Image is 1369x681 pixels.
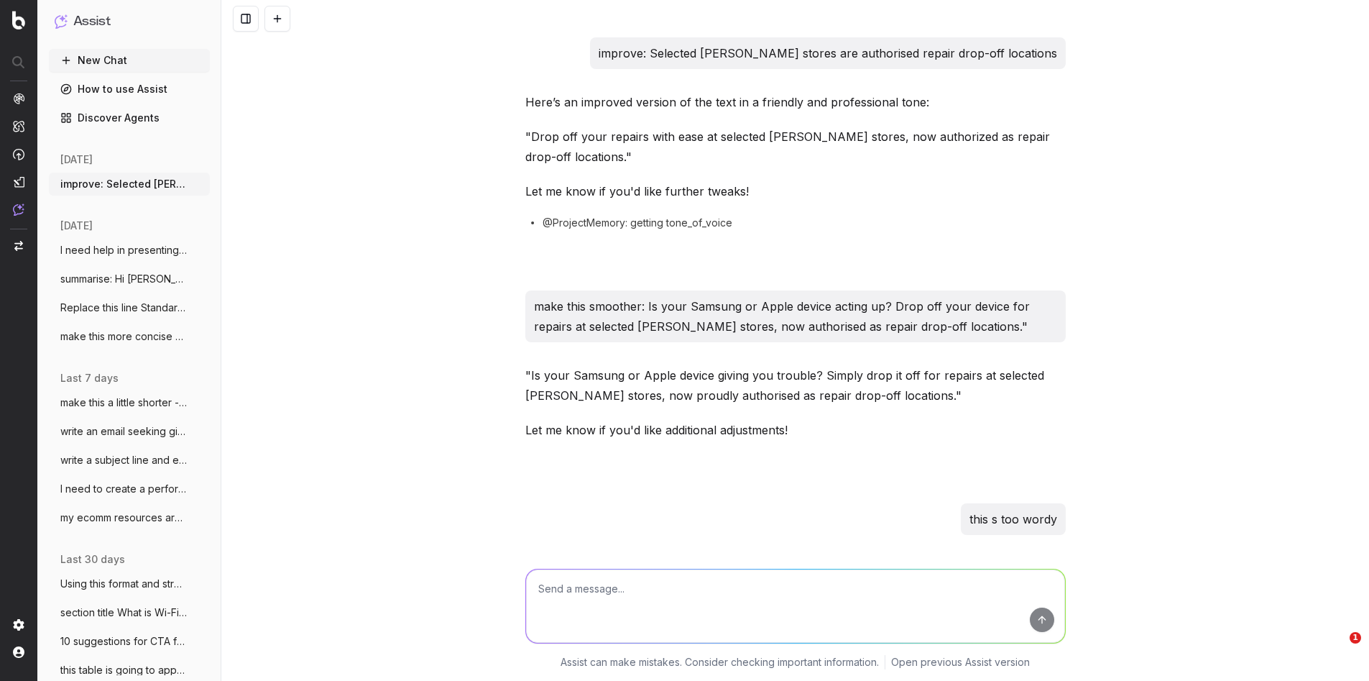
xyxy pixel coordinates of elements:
p: "Is your Samsung or Apple device giving you trouble? Simply drop it off for repairs at selected [... [525,365,1066,406]
button: summarise: Hi [PERSON_NAME], Interesting feedba [49,268,210,291]
p: improve: Selected [PERSON_NAME] stores are authorised repair drop-off locations [599,43,1057,63]
span: write an email seeking giodance from HR: [60,424,187,439]
span: I need to create a performance review sc [60,482,187,496]
p: Assist can make mistakes. Consider checking important information. [561,655,879,669]
button: Using this format and structure and tone [49,572,210,595]
span: last 7 days [60,371,119,385]
button: Replace this line Standard delivery is a [49,296,210,319]
button: write a subject line and email to our se [49,449,210,472]
span: improve: Selected [PERSON_NAME] stores a [60,177,187,191]
img: Intelligence [13,120,24,132]
span: [DATE] [60,152,93,167]
a: Open previous Assist version [891,655,1030,669]
img: Studio [13,176,24,188]
span: section title What is Wi-Fi 7? Wi-Fi 7 ( [60,605,187,620]
span: [DATE] [60,219,93,233]
p: Let me know if you'd like further tweaks! [525,181,1066,201]
p: this s too wordy [969,509,1057,529]
p: Let me know if you'd like additional adjustments! [525,420,1066,440]
button: section title What is Wi-Fi 7? Wi-Fi 7 ( [49,601,210,624]
span: make this a little shorter - Before brin [60,396,187,410]
span: I need help in presenting the issues I a [60,243,187,257]
p: make this smoother: Is your Samsung or Apple device acting up? Drop off your device for repairs a... [534,296,1057,337]
img: Analytics [13,93,24,104]
p: Here’s an improved version of the text in a friendly and professional tone: [525,92,1066,112]
span: 10 suggestions for CTA for link to windo [60,634,187,649]
span: my ecomm resources are thin. for big eve [60,511,187,525]
span: write a subject line and email to our se [60,453,187,467]
span: Using this format and structure and tone [60,577,187,591]
img: Activation [13,148,24,160]
p: "Drop off your repairs with ease at selected [PERSON_NAME] stores, now authorized as repair drop-... [525,127,1066,167]
button: I need help in presenting the issues I a [49,239,210,262]
span: 1 [1350,632,1361,644]
img: Setting [13,619,24,631]
img: Switch project [14,241,23,251]
span: summarise: Hi [PERSON_NAME], Interesting feedba [60,272,187,286]
button: New Chat [49,49,210,72]
button: I need to create a performance review sc [49,477,210,501]
span: last 30 days [60,552,125,567]
a: Discover Agents [49,106,210,129]
button: improve: Selected [PERSON_NAME] stores a [49,173,210,196]
span: make this more concise and clear: Hi Mar [60,329,187,344]
img: Assist [55,14,68,28]
a: How to use Assist [49,78,210,101]
button: Assist [55,12,204,32]
span: @ProjectMemory: getting tone_of_voice [543,216,732,230]
button: my ecomm resources are thin. for big eve [49,506,210,529]
button: make this a little shorter - Before brin [49,391,210,414]
span: this table is going to appear on a [PERSON_NAME] [60,663,187,677]
iframe: Intercom live chat [1320,632,1355,667]
span: Replace this line Standard delivery is a [60,301,187,315]
img: My account [13,646,24,658]
img: Assist [13,204,24,216]
img: Botify logo [12,11,25,29]
button: make this more concise and clear: Hi Mar [49,325,210,348]
button: 10 suggestions for CTA for link to windo [49,630,210,653]
h1: Assist [73,12,111,32]
button: write an email seeking giodance from HR: [49,420,210,443]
